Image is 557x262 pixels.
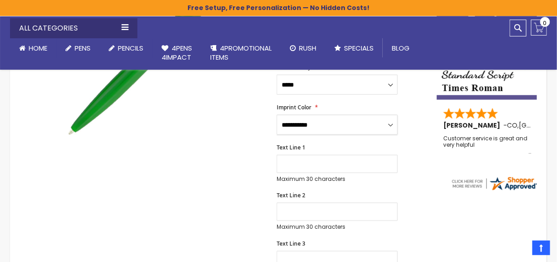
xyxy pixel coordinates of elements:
[531,20,547,36] a: 0
[281,38,325,58] a: Rush
[277,175,398,183] p: Maximum 30 characters
[482,237,557,262] iframe: Google Customer Reviews
[210,43,272,62] span: 4PROMOTIONAL ITEMS
[56,38,100,58] a: Pens
[344,43,374,53] span: Specials
[10,18,137,38] div: All Categories
[152,38,201,68] a: 4Pens4impact
[383,38,419,58] a: Blog
[29,43,47,53] span: Home
[451,186,538,194] a: 4pens.com certificate URL
[392,43,410,53] span: Blog
[277,103,311,111] span: Imprint Color
[443,121,503,130] span: [PERSON_NAME]
[277,144,305,151] span: Text Line 1
[451,175,538,192] img: 4pens.com widget logo
[118,43,143,53] span: Pencils
[299,43,316,53] span: Rush
[507,121,517,130] span: CO
[277,191,305,199] span: Text Line 2
[277,240,305,247] span: Text Line 3
[277,223,398,231] p: Maximum 30 characters
[325,38,383,58] a: Specials
[75,43,91,53] span: Pens
[100,38,152,58] a: Pencils
[201,38,281,68] a: 4PROMOTIONALITEMS
[277,63,315,71] span: Text Font Style
[10,38,56,58] a: Home
[443,135,532,155] div: Customer service is great and very helpful
[543,19,547,27] span: 0
[162,43,192,62] span: 4Pens 4impact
